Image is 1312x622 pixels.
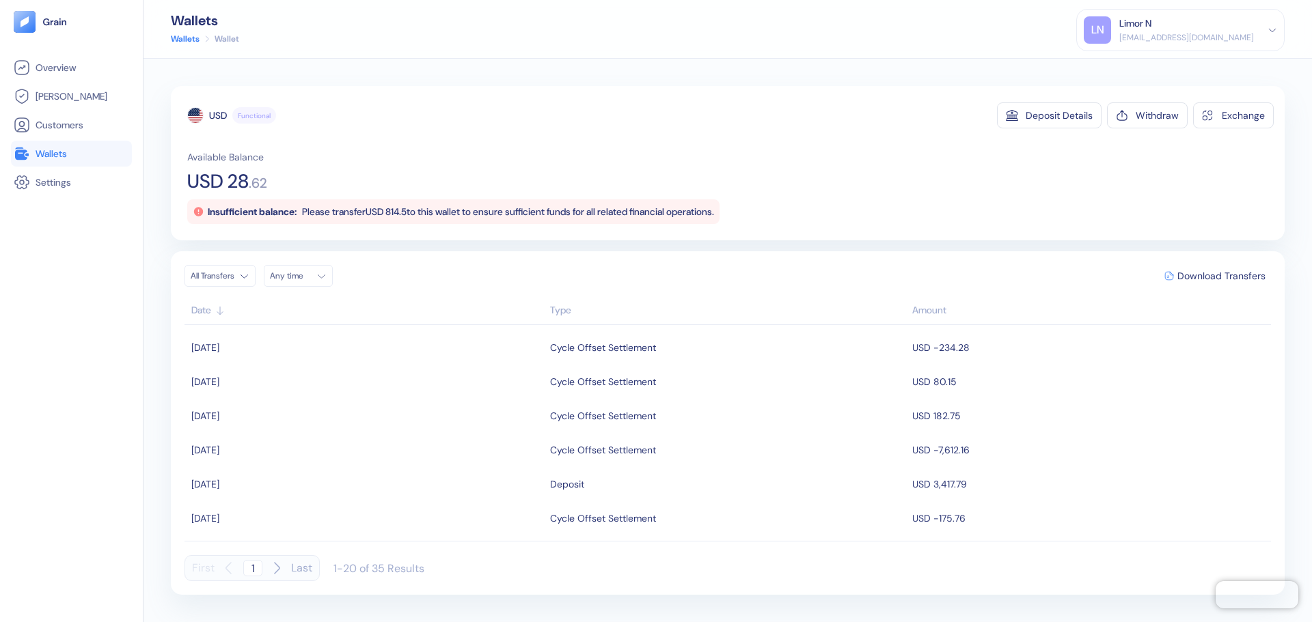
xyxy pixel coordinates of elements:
[1136,111,1179,120] div: Withdraw
[208,206,297,218] span: Insufficient balance:
[184,433,547,467] td: [DATE]
[184,330,547,365] td: [DATE]
[912,303,1264,317] div: Sort descending
[14,11,36,33] img: logo-tablet-V2.svg
[191,303,543,317] div: Sort ascending
[184,467,547,501] td: [DATE]
[42,17,68,27] img: logo
[909,501,1271,535] td: USD -175.76
[1107,102,1188,128] button: Withdraw
[1193,102,1274,128] button: Exchange
[171,14,239,27] div: Wallets
[184,501,547,535] td: [DATE]
[550,404,656,427] div: Cycle Offset Settlement
[550,303,905,317] div: Sort ascending
[1222,111,1265,120] div: Exchange
[909,467,1271,501] td: USD 3,417.79
[1119,31,1254,44] div: [EMAIL_ADDRESS][DOMAIN_NAME]
[184,399,547,433] td: [DATE]
[184,365,547,399] td: [DATE]
[270,270,311,281] div: Any time
[36,175,71,189] span: Settings
[36,118,83,132] span: Customers
[264,265,333,287] button: Any time
[249,176,267,190] span: . 62
[909,433,1271,467] td: USD -7,612.16
[192,555,215,581] button: First
[550,507,656,530] div: Cycle Offset Settlement
[1084,16,1111,44] div: LN
[36,89,107,103] span: [PERSON_NAME]
[550,336,656,359] div: Cycle Offset Settlement
[302,206,714,218] span: Please transfer USD 814.5 to this wallet to ensure sufficient funds for all related financial ope...
[209,109,227,122] div: USD
[14,59,129,76] a: Overview
[550,472,584,496] div: Deposit
[187,150,264,164] span: Available Balance
[997,102,1102,128] button: Deposit Details
[1216,581,1298,608] iframe: Chatra live chat
[1159,266,1271,286] button: Download Transfers
[187,172,249,191] span: USD 28
[14,145,129,162] a: Wallets
[1177,271,1266,281] span: Download Transfers
[909,365,1271,399] td: USD 80.15
[909,330,1271,365] td: USD -234.28
[1026,111,1093,120] div: Deposit Details
[171,33,200,45] a: Wallets
[36,61,76,74] span: Overview
[909,399,1271,433] td: USD 182.75
[14,117,129,133] a: Customers
[14,174,129,190] a: Settings
[550,370,656,393] div: Cycle Offset Settlement
[1119,16,1151,31] div: Limor N
[14,88,129,104] a: [PERSON_NAME]
[550,438,656,462] div: Cycle Offset Settlement
[36,147,67,160] span: Wallets
[291,555,312,581] button: Last
[238,111,271,121] span: Functional
[333,561,424,576] div: 1-20 of 35 Results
